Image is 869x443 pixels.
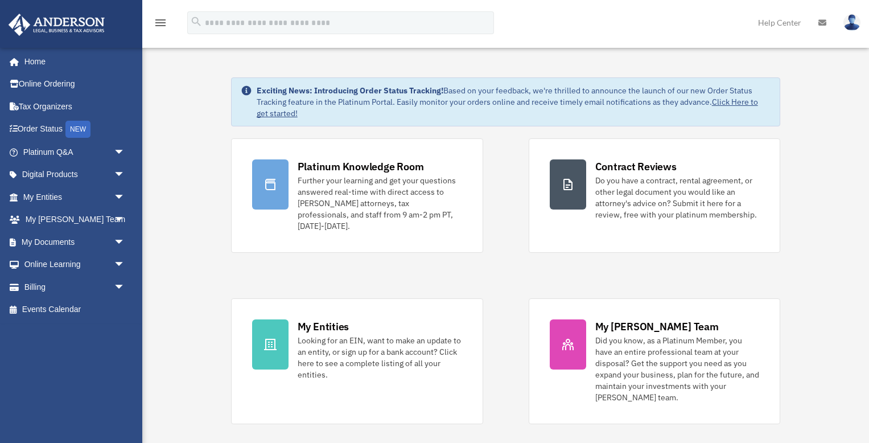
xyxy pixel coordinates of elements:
[8,73,142,96] a: Online Ordering
[231,298,483,424] a: My Entities Looking for an EIN, want to make an update to an entity, or sign up for a bank accoun...
[595,319,719,334] div: My [PERSON_NAME] Team
[8,141,142,163] a: Platinum Q&Aarrow_drop_down
[8,95,142,118] a: Tax Organizers
[595,159,677,174] div: Contract Reviews
[257,85,771,119] div: Based on your feedback, we're thrilled to announce the launch of our new Order Status Tracking fe...
[843,14,860,31] img: User Pic
[8,231,142,253] a: My Documentsarrow_drop_down
[298,319,349,334] div: My Entities
[298,335,462,380] div: Looking for an EIN, want to make an update to an entity, or sign up for a bank account? Click her...
[595,335,760,403] div: Did you know, as a Platinum Member, you have an entire professional team at your disposal? Get th...
[114,163,137,187] span: arrow_drop_down
[8,186,142,208] a: My Entitiesarrow_drop_down
[190,15,203,28] i: search
[114,141,137,164] span: arrow_drop_down
[8,253,142,276] a: Online Learningarrow_drop_down
[231,138,483,253] a: Platinum Knowledge Room Further your learning and get your questions answered real-time with dire...
[114,276,137,299] span: arrow_drop_down
[298,159,424,174] div: Platinum Knowledge Room
[8,298,142,321] a: Events Calendar
[298,175,462,232] div: Further your learning and get your questions answered real-time with direct access to [PERSON_NAM...
[257,97,758,118] a: Click Here to get started!
[8,118,142,141] a: Order StatusNEW
[154,20,167,30] a: menu
[257,85,443,96] strong: Exciting News: Introducing Order Status Tracking!
[114,186,137,209] span: arrow_drop_down
[114,231,137,254] span: arrow_drop_down
[8,50,137,73] a: Home
[65,121,90,138] div: NEW
[529,138,781,253] a: Contract Reviews Do you have a contract, rental agreement, or other legal document you would like...
[8,208,142,231] a: My [PERSON_NAME] Teamarrow_drop_down
[5,14,108,36] img: Anderson Advisors Platinum Portal
[8,276,142,298] a: Billingarrow_drop_down
[8,163,142,186] a: Digital Productsarrow_drop_down
[154,16,167,30] i: menu
[114,208,137,232] span: arrow_drop_down
[529,298,781,424] a: My [PERSON_NAME] Team Did you know, as a Platinum Member, you have an entire professional team at...
[595,175,760,220] div: Do you have a contract, rental agreement, or other legal document you would like an attorney's ad...
[114,253,137,277] span: arrow_drop_down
